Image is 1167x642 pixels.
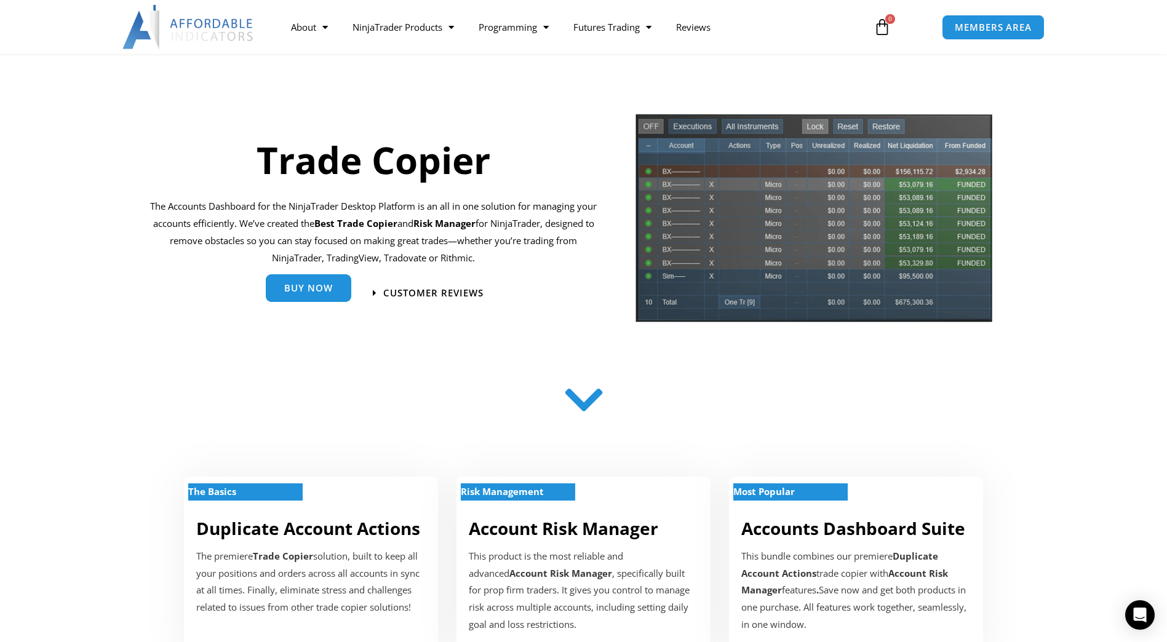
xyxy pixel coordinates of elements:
div: Open Intercom Messenger [1125,600,1155,630]
a: Buy Now [266,274,351,302]
a: Customer Reviews [373,288,484,298]
a: NinjaTrader Products [340,13,466,41]
a: MEMBERS AREA [942,15,1045,40]
a: Duplicate Account Actions [196,517,420,540]
a: Reviews [664,13,723,41]
p: This product is the most reliable and advanced , specifically built for prop firm traders. It giv... [469,548,698,633]
strong: Most Popular [733,485,795,497]
strong: Trade Copier [253,550,313,562]
b: Duplicate Account Actions [741,550,938,579]
a: Account Risk Manager [469,517,658,540]
a: Accounts Dashboard Suite [741,517,965,540]
p: The premiere solution, built to keep all your positions and orders across all accounts in sync at... [196,548,426,616]
b: . [816,584,819,596]
span: MEMBERS AREA [955,23,1032,32]
img: tradecopier | Affordable Indicators – NinjaTrader [634,113,994,332]
a: Futures Trading [561,13,664,41]
div: This bundle combines our premiere trade copier with features Save now and get both products in on... [741,548,971,633]
a: 0 [855,9,909,45]
span: 0 [885,14,895,24]
h1: Trade Copier [150,134,597,186]
span: Buy Now [284,283,333,293]
img: LogoAI | Affordable Indicators – NinjaTrader [122,5,255,49]
span: Customer Reviews [383,288,484,298]
strong: The Basics [188,485,236,497]
strong: Risk Manager [413,217,476,229]
nav: Menu [279,13,859,41]
a: About [279,13,340,41]
a: Programming [466,13,561,41]
p: The Accounts Dashboard for the NinjaTrader Desktop Platform is an all in one solution for managin... [150,198,597,266]
b: Best Trade Copier [314,217,397,229]
strong: Risk Management [461,485,544,497]
strong: Account Risk Manager [509,567,612,579]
